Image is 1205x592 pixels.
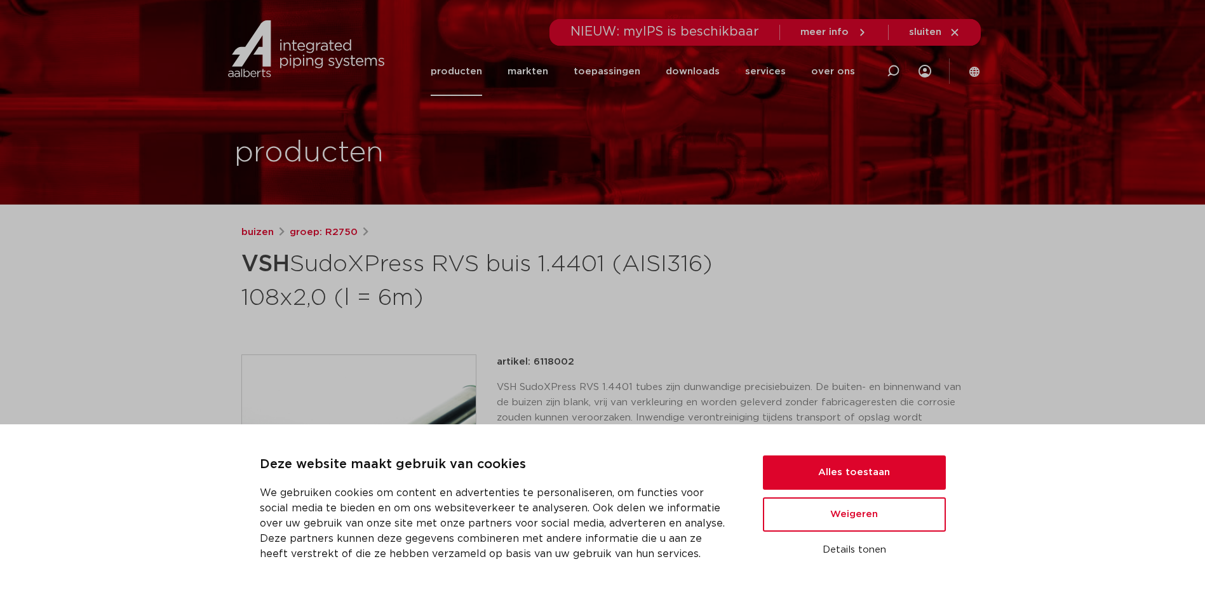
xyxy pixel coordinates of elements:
span: sluiten [909,27,941,37]
a: over ons [811,47,855,96]
nav: Menu [431,47,855,96]
strong: VSH [241,253,290,276]
span: meer info [800,27,849,37]
a: meer info [800,27,868,38]
h1: producten [234,133,384,173]
p: We gebruiken cookies om content en advertenties te personaliseren, om functies voor social media ... [260,485,732,562]
button: Details tonen [763,539,946,561]
a: downloads [666,47,720,96]
button: Alles toestaan [763,455,946,490]
a: sluiten [909,27,960,38]
p: VSH SudoXPress RVS 1.4401 tubes zijn dunwandige precisiebuizen. De buiten- en binnenwand van de b... [497,380,964,456]
a: groep: R2750 [290,225,358,240]
p: artikel: 6118002 [497,354,574,370]
button: Weigeren [763,497,946,532]
p: Deze website maakt gebruik van cookies [260,455,732,475]
a: toepassingen [574,47,640,96]
a: buizen [241,225,274,240]
a: services [745,47,786,96]
img: Product Image for VSH SudoXPress RVS buis 1.4401 (AISI316) 108x2,0 (l = 6m) [242,355,476,589]
span: NIEUW: myIPS is beschikbaar [570,25,759,38]
h1: SudoXPress RVS buis 1.4401 (AISI316) 108x2,0 (l = 6m) [241,245,718,314]
a: markten [508,47,548,96]
a: producten [431,47,482,96]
